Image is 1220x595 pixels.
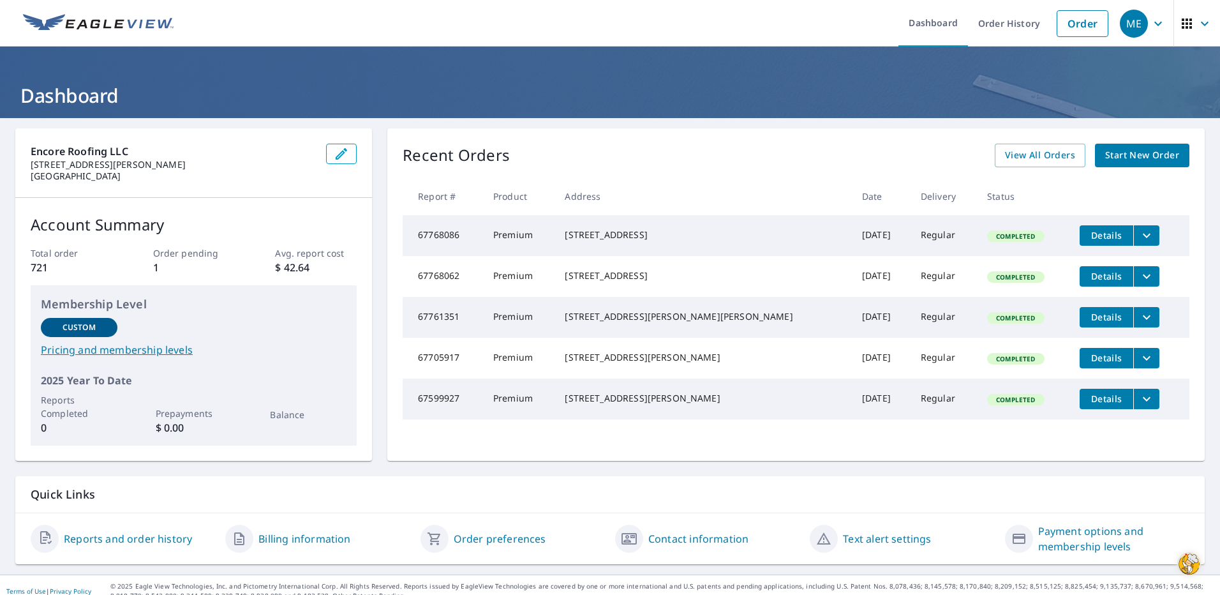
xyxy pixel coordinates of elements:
span: Details [1087,311,1126,323]
h1: Dashboard [15,82,1205,109]
p: 2025 Year To Date [41,373,346,388]
span: Completed [988,354,1043,363]
div: [STREET_ADDRESS] [565,229,841,241]
td: Regular [911,215,977,256]
p: Prepayments [156,407,232,420]
img: EV Logo [23,14,174,33]
a: Pricing and membership levels [41,342,346,358]
span: Details [1087,393,1126,405]
td: 67705917 [403,338,483,379]
div: [STREET_ADDRESS] [565,269,841,282]
a: Start New Order [1095,144,1189,167]
p: [GEOGRAPHIC_DATA] [31,170,316,182]
td: Premium [483,297,554,338]
p: Total order [31,246,112,260]
span: Details [1087,352,1126,364]
span: Details [1087,270,1126,282]
td: Regular [911,256,977,297]
div: ME [1120,10,1148,38]
div: [STREET_ADDRESS][PERSON_NAME] [565,392,841,405]
button: detailsBtn-67768086 [1080,225,1133,246]
th: Report # [403,177,483,215]
button: filesDropdownBtn-67761351 [1133,307,1159,328]
p: Custom [63,322,96,333]
p: 1 [153,260,235,275]
p: [STREET_ADDRESS][PERSON_NAME] [31,159,316,170]
td: Regular [911,379,977,419]
td: 67761351 [403,297,483,338]
button: filesDropdownBtn-67768086 [1133,225,1159,246]
td: [DATE] [852,338,911,379]
td: Premium [483,338,554,379]
td: [DATE] [852,297,911,338]
button: filesDropdownBtn-67705917 [1133,348,1159,368]
button: detailsBtn-67768062 [1080,266,1133,287]
td: [DATE] [852,379,911,419]
th: Delivery [911,177,977,215]
p: $ 0.00 [156,420,232,435]
td: Premium [483,215,554,256]
span: View All Orders [1005,147,1075,163]
p: | [6,587,91,595]
p: $ 42.64 [275,260,357,275]
button: detailsBtn-67599927 [1080,389,1133,409]
span: Completed [988,395,1043,404]
button: filesDropdownBtn-67599927 [1133,389,1159,409]
p: Encore Roofing LLC [31,144,316,159]
a: Contact information [648,531,748,546]
th: Status [977,177,1069,215]
td: 67599927 [403,379,483,419]
a: Reports and order history [64,531,192,546]
td: Premium [483,256,554,297]
a: Billing information [258,531,350,546]
p: 0 [41,420,117,435]
td: [DATE] [852,215,911,256]
p: Membership Level [41,296,346,313]
td: Regular [911,297,977,338]
td: Regular [911,338,977,379]
span: Completed [988,232,1043,241]
span: Completed [988,273,1043,282]
th: Date [852,177,911,215]
th: Product [483,177,554,215]
a: Order [1057,10,1108,37]
a: View All Orders [995,144,1085,167]
td: 67768062 [403,256,483,297]
p: Avg. report cost [275,246,357,260]
div: [STREET_ADDRESS][PERSON_NAME][PERSON_NAME] [565,310,841,323]
span: Completed [988,313,1043,322]
p: Recent Orders [403,144,510,167]
button: detailsBtn-67705917 [1080,348,1133,368]
div: [STREET_ADDRESS][PERSON_NAME] [565,351,841,364]
p: Reports Completed [41,393,117,420]
button: detailsBtn-67761351 [1080,307,1133,328]
span: Start New Order [1105,147,1179,163]
p: Balance [270,408,346,421]
span: Details [1087,229,1126,241]
td: 67768086 [403,215,483,256]
p: Order pending [153,246,235,260]
a: Payment options and membership levels [1038,523,1189,554]
button: filesDropdownBtn-67768062 [1133,266,1159,287]
a: Order preferences [454,531,546,546]
th: Address [554,177,851,215]
td: [DATE] [852,256,911,297]
p: 721 [31,260,112,275]
p: Quick Links [31,486,1189,502]
p: Account Summary [31,213,357,236]
td: Premium [483,379,554,419]
a: Text alert settings [843,531,931,546]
